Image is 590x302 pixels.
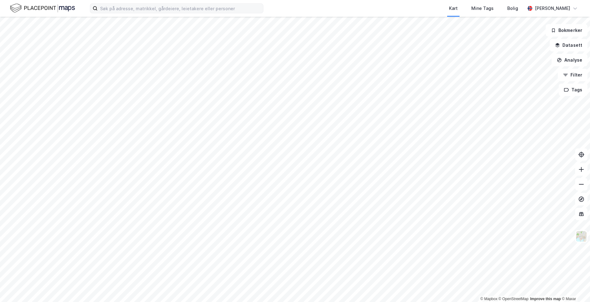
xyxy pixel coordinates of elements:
div: [PERSON_NAME] [535,5,570,12]
input: Søk på adresse, matrikkel, gårdeiere, leietakere eller personer [98,4,263,13]
div: Bolig [507,5,518,12]
iframe: Chat Widget [559,272,590,302]
div: Mine Tags [471,5,494,12]
div: Kontrollprogram for chat [559,272,590,302]
img: logo.f888ab2527a4732fd821a326f86c7f29.svg [10,3,75,14]
div: Kart [449,5,458,12]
